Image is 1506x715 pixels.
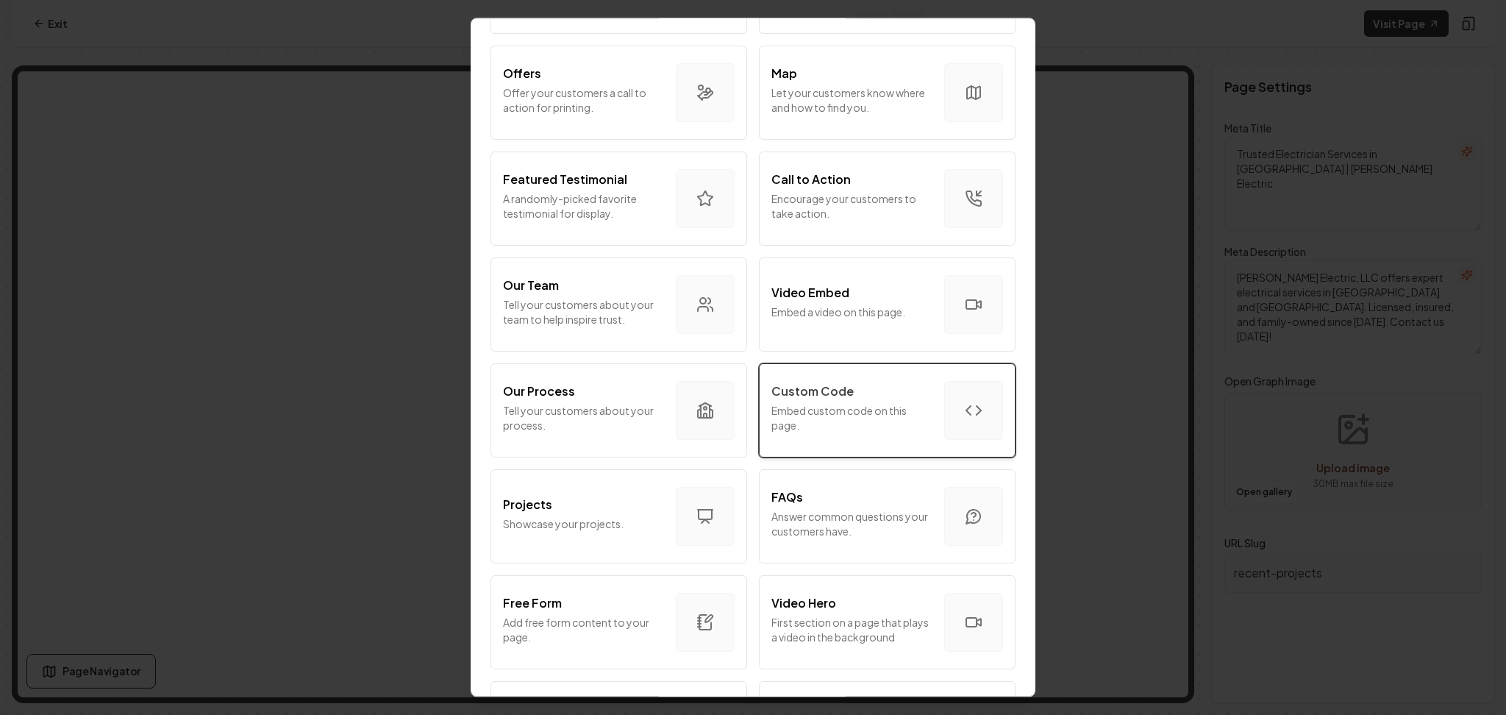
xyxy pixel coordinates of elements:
p: Offers [503,65,541,82]
p: Map [771,65,797,82]
button: Featured TestimonialA randomly-picked favorite testimonial for display. [490,152,747,246]
button: Video HeroFirst section on a page that plays a video in the background [759,575,1016,669]
p: Add free form content to your page. [503,615,664,644]
p: Encourage your customers to take action. [771,191,932,221]
button: OffersOffer your customers a call to action for printing. [490,46,747,140]
p: Video Hero [771,594,836,612]
p: Tell your customers about your team to help inspire trust. [503,297,664,327]
p: Call to Action [771,171,851,188]
button: Call to ActionEncourage your customers to take action. [759,152,1016,246]
p: First section on a page that plays a video in the background [771,615,932,644]
p: Embed custom code on this page. [771,403,932,433]
p: Tell your customers about your process. [503,403,664,433]
button: Our TeamTell your customers about your team to help inspire trust. [490,257,747,352]
button: Video EmbedEmbed a video on this page. [759,257,1016,352]
button: Our ProcessTell your customers about your process. [490,363,747,458]
p: Projects [503,496,552,513]
p: Our Process [503,383,575,400]
p: Featured Testimonial [503,171,627,188]
p: A randomly-picked favorite testimonial for display. [503,191,664,221]
button: Custom CodeEmbed custom code on this page. [759,363,1016,458]
p: FAQs [771,488,803,506]
p: Our Team [503,277,559,294]
button: MapLet your customers know where and how to find you. [759,46,1016,140]
p: Custom Code [771,383,854,400]
p: Let your customers know where and how to find you. [771,85,932,115]
p: Embed a video on this page. [771,305,932,319]
p: Offer your customers a call to action for printing. [503,85,664,115]
button: Free FormAdd free form content to your page. [490,575,747,669]
button: FAQsAnswer common questions your customers have. [759,469,1016,563]
p: Free Form [503,594,562,612]
p: Showcase your projects. [503,516,664,531]
p: Answer common questions your customers have. [771,509,932,538]
p: Video Embed [771,284,849,302]
button: ProjectsShowcase your projects. [490,469,747,563]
